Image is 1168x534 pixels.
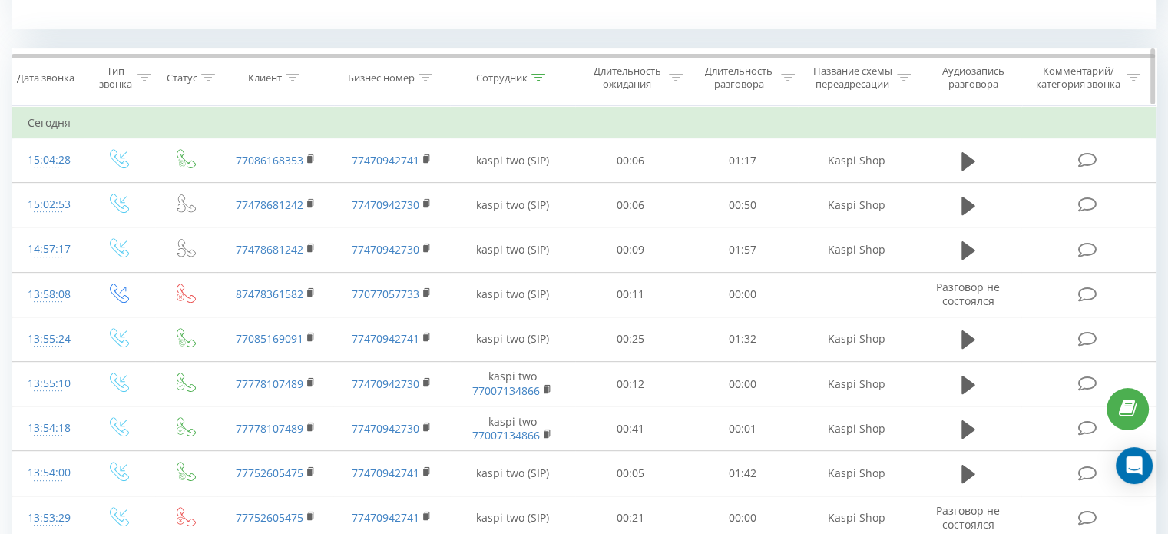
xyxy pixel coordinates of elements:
a: 77478681242 [236,242,303,257]
a: 77470942730 [352,376,419,391]
div: Статус [167,71,197,85]
td: 00:50 [687,183,798,227]
td: Kaspi Shop [798,406,914,451]
td: 01:32 [687,317,798,361]
a: 77752605475 [236,510,303,525]
td: 00:25 [575,317,687,361]
div: 13:58:08 [28,280,68,310]
td: Kaspi Shop [798,183,914,227]
td: Kaspi Shop [798,138,914,183]
td: 00:01 [687,406,798,451]
td: kaspi two (SIP) [450,138,575,183]
td: 00:00 [687,362,798,406]
div: Аудиозапись разговора [928,65,1018,91]
td: 00:05 [575,451,687,496]
td: Kaspi Shop [798,362,914,406]
div: 14:57:17 [28,234,68,264]
a: 77086168353 [236,153,303,167]
td: 01:17 [687,138,798,183]
td: kaspi two [450,362,575,406]
a: 77085169091 [236,331,303,346]
td: kaspi two (SIP) [450,317,575,361]
td: 00:11 [575,272,687,317]
div: Сотрудник [476,71,528,85]
div: 15:02:53 [28,190,68,220]
span: Разговор не состоялся [936,280,1000,308]
a: 77778107489 [236,421,303,436]
td: 01:57 [687,227,798,272]
td: 00:06 [575,138,687,183]
div: 13:53:29 [28,503,68,533]
td: 00:00 [687,272,798,317]
a: 77778107489 [236,376,303,391]
a: 77470942741 [352,331,419,346]
td: Сегодня [12,108,1156,138]
div: Тип звонка [97,65,133,91]
td: 00:41 [575,406,687,451]
div: 13:54:18 [28,413,68,443]
a: 77470942730 [352,421,419,436]
td: Kaspi Shop [798,227,914,272]
div: Дата звонка [17,71,74,85]
div: Название схемы переадресации [812,65,893,91]
a: 77470942741 [352,153,419,167]
a: 77470942730 [352,197,419,212]
div: Длительность ожидания [589,65,666,91]
td: 01:42 [687,451,798,496]
a: 77007134866 [472,383,540,398]
a: 77470942741 [352,466,419,480]
a: 77478681242 [236,197,303,212]
a: 77470942741 [352,510,419,525]
a: 77077057733 [352,287,419,301]
td: Kaspi Shop [798,317,914,361]
div: 13:54:00 [28,458,68,488]
td: 00:09 [575,227,687,272]
td: kaspi two (SIP) [450,227,575,272]
div: 13:55:24 [28,324,68,354]
div: Клиент [248,71,282,85]
a: 77752605475 [236,466,303,480]
td: 00:12 [575,362,687,406]
div: Бизнес номер [348,71,415,85]
a: 77470942730 [352,242,419,257]
td: Kaspi Shop [798,451,914,496]
td: kaspi two (SIP) [450,451,575,496]
td: kaspi two (SIP) [450,272,575,317]
div: Open Intercom Messenger [1116,447,1153,484]
div: 15:04:28 [28,145,68,175]
span: Разговор не состоялся [936,503,1000,532]
td: kaspi two [450,406,575,451]
div: 13:55:10 [28,369,68,399]
a: 77007134866 [472,428,540,443]
td: kaspi two (SIP) [450,183,575,227]
div: Комментарий/категория звонка [1033,65,1123,91]
a: 87478361582 [236,287,303,301]
div: Длительность разговора [700,65,777,91]
td: 00:06 [575,183,687,227]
